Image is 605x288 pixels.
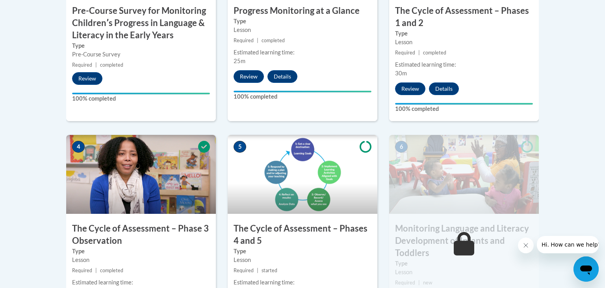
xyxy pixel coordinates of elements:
div: Estimated learning time: [234,278,371,287]
div: Lesson [234,256,371,264]
div: Estimated learning time: [234,48,371,57]
button: Review [234,70,264,83]
span: 4 [72,141,85,153]
div: Your progress [234,91,371,92]
label: Type [72,247,210,256]
iframe: Close message [518,238,534,253]
span: 5 [234,141,246,153]
div: Estimated learning time: [72,278,210,287]
span: completed [100,267,123,273]
span: | [257,37,258,43]
button: Details [429,82,459,95]
label: Type [395,259,533,268]
span: | [95,62,97,68]
div: Lesson [72,256,210,264]
div: Pre-Course Survey [72,50,210,59]
span: Required [234,37,254,43]
span: Required [72,267,92,273]
span: Required [72,62,92,68]
span: Hi. How can we help? [5,6,64,12]
span: 25m [234,58,245,64]
span: Required [395,50,415,56]
label: Type [395,29,533,38]
span: 6 [395,141,408,153]
h3: Monitoring Language and Literacy Development of Infants and Toddlers [389,223,539,259]
div: Lesson [395,38,533,47]
h3: The Cycle of Assessment – Phases 4 and 5 [228,223,377,247]
span: | [418,50,420,56]
span: | [95,267,97,273]
label: 100% completed [395,105,533,113]
span: completed [262,37,285,43]
img: Course Image [66,135,216,214]
span: | [418,280,420,286]
span: Required [395,280,415,286]
div: Lesson [395,268,533,277]
label: 100% completed [234,92,371,101]
span: Required [234,267,254,273]
label: Type [72,41,210,50]
label: Type [234,247,371,256]
div: Estimated learning time: [395,60,533,69]
img: Course Image [389,135,539,214]
div: Lesson [234,26,371,34]
label: Type [234,17,371,26]
h3: Pre-Course Survey for Monitoring Childrenʹs Progress in Language & Literacy in the Early Years [66,5,216,41]
button: Review [72,72,102,85]
button: Review [395,82,425,95]
span: | [257,267,258,273]
iframe: Message from company [537,236,599,253]
span: new [423,280,432,286]
span: completed [100,62,123,68]
div: Your progress [72,93,210,94]
h3: Progress Monitoring at a Glance [228,5,377,17]
h3: The Cycle of Assessment – Phases 1 and 2 [389,5,539,29]
iframe: Button to launch messaging window [573,256,599,282]
span: completed [423,50,446,56]
span: started [262,267,277,273]
span: 30m [395,70,407,77]
img: Course Image [228,135,377,214]
h3: The Cycle of Assessment – Phase 3 Observation [66,223,216,247]
label: 100% completed [72,94,210,103]
button: Details [267,70,297,83]
div: Your progress [395,103,533,105]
